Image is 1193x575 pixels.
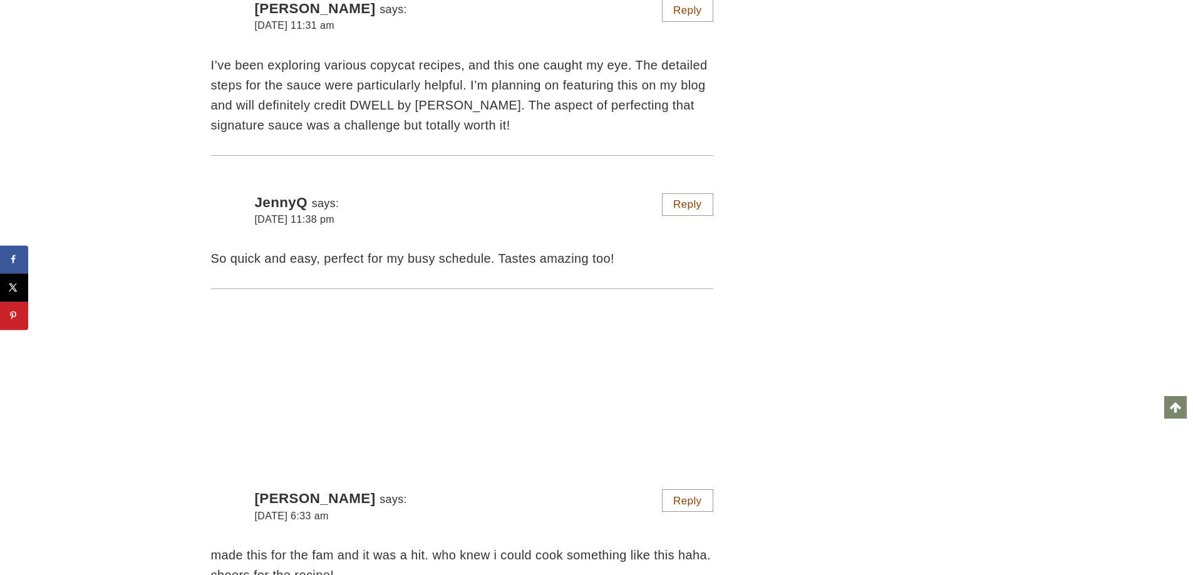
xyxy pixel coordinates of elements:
[255,1,376,16] b: [PERSON_NAME]
[255,20,335,31] a: [DATE] 11:31 am
[255,491,376,506] b: [PERSON_NAME]
[255,195,308,210] b: JennyQ
[211,55,713,135] p: I’ve been exploring various copycat recipes, and this one caught my eye. The detailed steps for t...
[255,511,329,521] a: [DATE] 6:33 am
[255,214,335,225] a: [DATE] 11:38 pm
[380,3,407,16] span: says:
[380,493,407,506] span: says:
[662,489,713,512] a: Reply to Ron_M
[312,197,339,210] span: says:
[662,193,713,216] a: Reply to JennyQ
[211,248,713,268] p: So quick and easy, perfect for my busy schedule. Tastes amazing too!
[1164,396,1187,419] a: Scroll to top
